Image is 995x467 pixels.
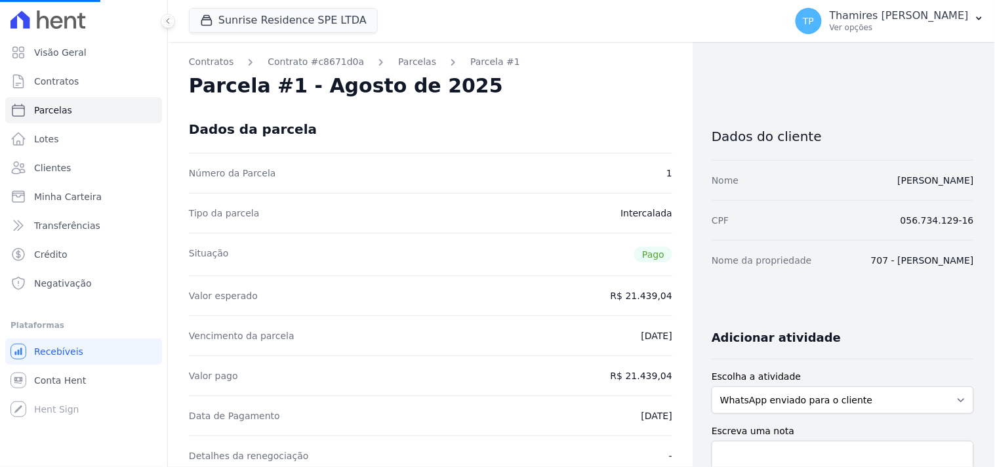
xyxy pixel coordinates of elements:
dd: R$ 21.439,04 [611,369,672,382]
span: Parcelas [34,104,72,117]
label: Escolha a atividade [712,370,974,384]
span: Contratos [34,75,79,88]
a: Contrato #c8671d0a [268,55,364,69]
dt: Número da Parcela [189,167,276,180]
p: Thamires [PERSON_NAME] [830,9,969,22]
span: Negativação [34,277,92,290]
span: Conta Hent [34,374,86,387]
p: Ver opções [830,22,969,33]
a: Clientes [5,155,162,181]
a: Contratos [5,68,162,94]
a: Negativação [5,270,162,296]
dd: 1 [666,167,672,180]
dt: Valor esperado [189,289,258,302]
a: Parcelas [398,55,436,69]
label: Escreva uma nota [712,424,974,438]
a: Conta Hent [5,367,162,394]
dd: 056.734.129-16 [901,214,974,227]
span: Clientes [34,161,71,174]
nav: Breadcrumb [189,55,672,69]
a: Crédito [5,241,162,268]
dt: Valor pago [189,369,238,382]
a: Parcela #1 [470,55,520,69]
dt: Nome [712,174,739,187]
a: Lotes [5,126,162,152]
dt: Data de Pagamento [189,409,280,422]
a: Recebíveis [5,338,162,365]
span: Lotes [34,132,59,146]
a: Contratos [189,55,234,69]
dd: Intercalada [620,207,672,220]
a: Transferências [5,213,162,239]
span: Crédito [34,248,68,261]
span: Visão Geral [34,46,87,59]
span: Recebíveis [34,345,83,358]
button: Sunrise Residence SPE LTDA [189,8,378,33]
dd: [DATE] [641,409,672,422]
dd: 707 - [PERSON_NAME] [871,254,974,267]
span: Minha Carteira [34,190,102,203]
h3: Dados do cliente [712,129,974,144]
span: Pago [634,247,672,262]
a: Visão Geral [5,39,162,66]
dd: - [669,449,672,462]
dt: Situação [189,247,229,262]
a: [PERSON_NAME] [898,175,974,186]
dt: Detalhes da renegociação [189,449,309,462]
dt: Vencimento da parcela [189,329,294,342]
span: TP [803,16,814,26]
div: Dados da parcela [189,121,317,137]
h3: Adicionar atividade [712,330,841,346]
div: Plataformas [10,317,157,333]
dt: Tipo da parcela [189,207,260,220]
dd: R$ 21.439,04 [611,289,672,302]
h2: Parcela #1 - Agosto de 2025 [189,74,503,98]
dt: CPF [712,214,729,227]
a: Parcelas [5,97,162,123]
span: Transferências [34,219,100,232]
button: TP Thamires [PERSON_NAME] Ver opções [785,3,995,39]
dd: [DATE] [641,329,672,342]
a: Minha Carteira [5,184,162,210]
dt: Nome da propriedade [712,254,812,267]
